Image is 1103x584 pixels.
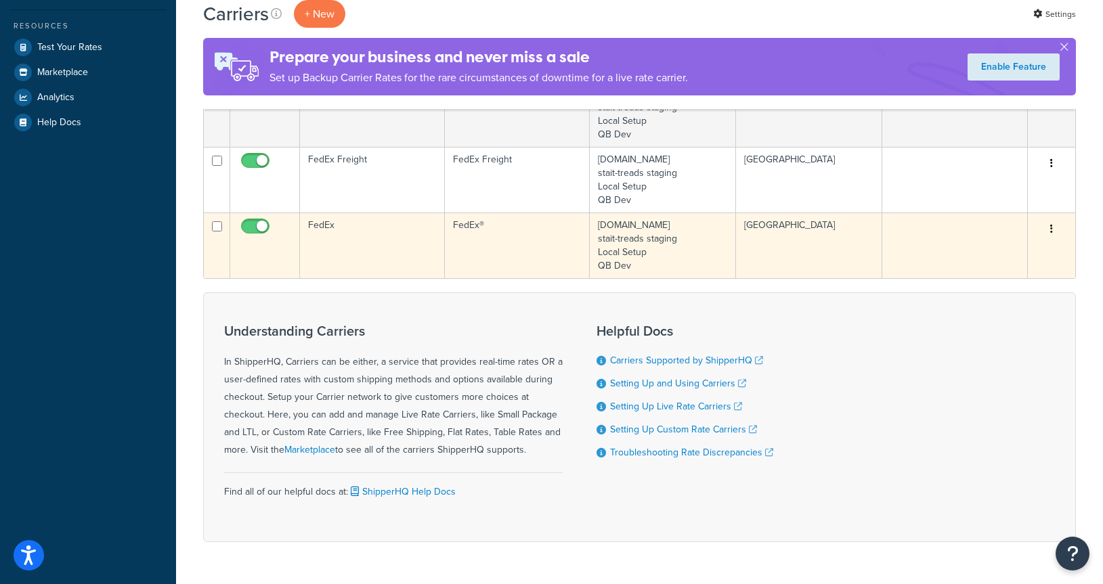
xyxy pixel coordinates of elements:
td: [GEOGRAPHIC_DATA] [736,147,882,212]
a: Carriers Supported by ShipperHQ [610,353,763,367]
p: Set up Backup Carrier Rates for the rare circumstances of downtime for a live rate carrier. [269,68,688,87]
td: [GEOGRAPHIC_DATA] [736,81,882,147]
span: Test Your Rates [37,42,102,53]
a: Setting Up Live Rate Carriers [610,399,742,413]
span: Marketplace [37,67,88,78]
a: Troubleshooting Rate Discrepancies [610,445,773,459]
td: [DOMAIN_NAME] stait-treads staging Local Setup QB Dev [590,81,736,147]
a: Settings [1033,5,1076,24]
a: Setting Up Custom Rate Carriers [610,422,757,436]
h3: Understanding Carriers [224,323,563,338]
div: Resources [10,20,166,32]
td: [GEOGRAPHIC_DATA] [736,212,882,278]
span: Help Docs [37,117,81,129]
td: FedEx® [445,212,590,278]
td: FedEx Freight [445,147,590,212]
h4: Prepare your business and never miss a sale [269,46,688,68]
a: Marketplace [284,443,335,457]
a: Setting Up and Using Carriers [610,376,746,390]
td: [DOMAIN_NAME] stait-treads staging Local Setup QB Dev [590,212,736,278]
button: Open Resource Center [1056,537,1089,570]
a: Analytics [10,85,166,110]
td: Old Dominion [445,81,590,147]
img: ad-rules-rateshop-fe6ec290ccb7230408bd80ed9643f0289d75e0ffd9eb532fc0e269fcd187b520.png [203,38,269,95]
a: Enable Feature [968,53,1060,81]
h1: Carriers [203,1,269,27]
div: Find all of our helpful docs at: [224,472,563,501]
td: FedEx [300,212,445,278]
a: Test Your Rates [10,35,166,60]
a: Help Docs [10,110,166,135]
span: Analytics [37,92,74,104]
a: Marketplace [10,60,166,85]
a: ShipperHQ Help Docs [348,485,456,499]
td: [DOMAIN_NAME] stait-treads staging Local Setup QB Dev [590,147,736,212]
h3: Helpful Docs [597,323,773,338]
td: FedEx Freight [300,147,445,212]
div: In ShipperHQ, Carriers can be either, a service that provides real-time rates OR a user-defined r... [224,323,563,459]
td: Old Dominion [300,81,445,147]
